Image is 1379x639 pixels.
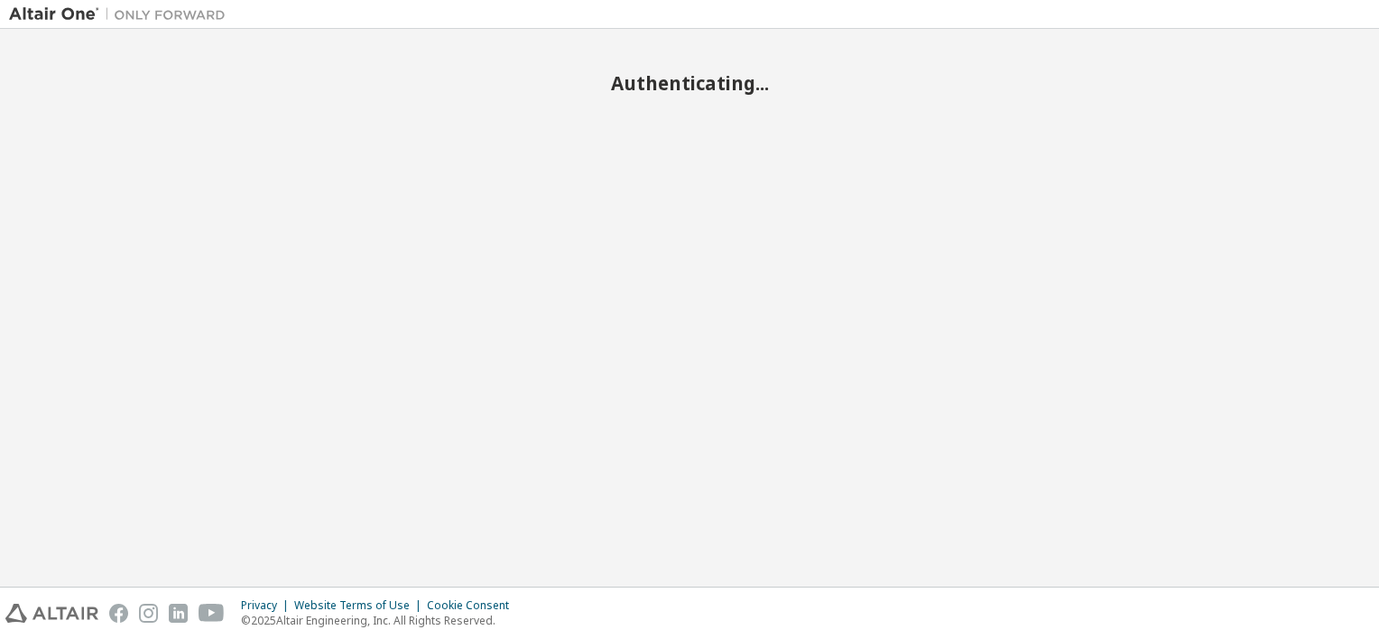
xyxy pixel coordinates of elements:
[109,604,128,623] img: facebook.svg
[169,604,188,623] img: linkedin.svg
[241,598,294,613] div: Privacy
[9,71,1370,95] h2: Authenticating...
[5,604,98,623] img: altair_logo.svg
[427,598,520,613] div: Cookie Consent
[294,598,427,613] div: Website Terms of Use
[241,613,520,628] p: © 2025 Altair Engineering, Inc. All Rights Reserved.
[139,604,158,623] img: instagram.svg
[199,604,225,623] img: youtube.svg
[9,5,235,23] img: Altair One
